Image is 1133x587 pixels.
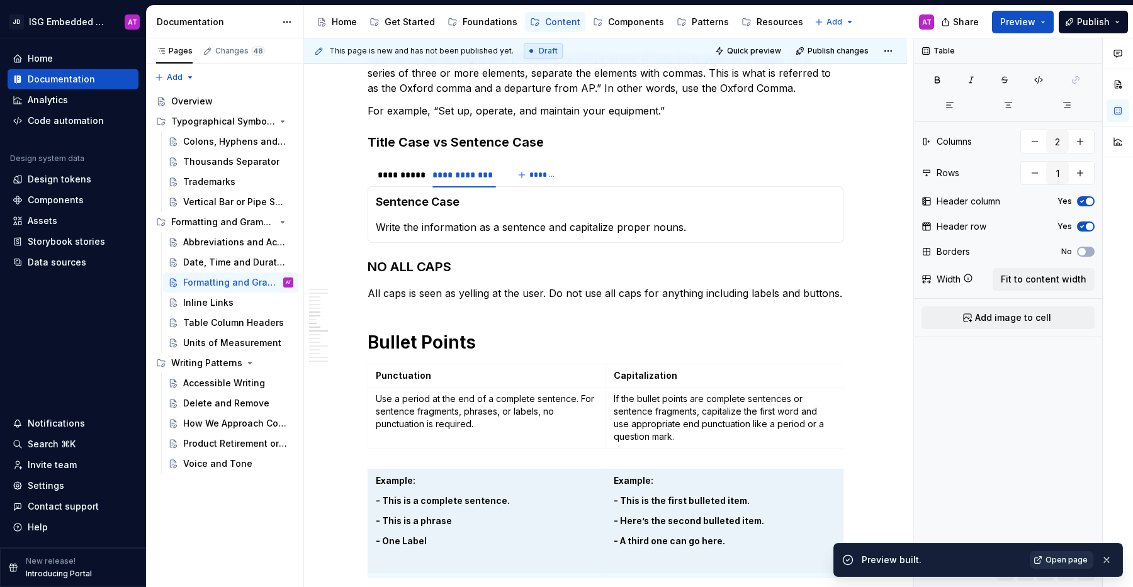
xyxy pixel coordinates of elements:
p: - This is a phrase [376,515,598,527]
div: Preview built. [862,554,1022,566]
div: Get Started [385,16,435,28]
div: Home [28,52,53,65]
a: Home [312,12,362,32]
a: Get Started [364,12,440,32]
button: Publish [1059,11,1128,33]
span: Open page [1046,555,1088,565]
span: Fit to content width [1001,273,1086,286]
span: Share [953,16,979,28]
a: Foundations [442,12,522,32]
a: Documentation [8,69,138,89]
div: Typographical Symbols and Punctuation [171,115,275,128]
div: Patterns [692,16,729,28]
a: Product Retirement or Transition [163,433,298,454]
div: Foundations [463,16,517,28]
button: Add image to cell [922,306,1095,329]
p: New release! [26,556,76,566]
div: Formatting and Grammar [183,276,281,289]
div: Writing Patterns [171,357,242,369]
div: Writing Patterns [151,353,298,373]
p: - This is the first bulleted item. [614,495,836,507]
button: Notifications [8,413,138,433]
p: - Here’s the second bulleted item. [614,515,836,527]
a: Resources [736,12,808,32]
h3: NO ALL CAPS [368,258,843,276]
div: Product Retirement or Transition [183,437,287,450]
div: Content [545,16,580,28]
button: Add [811,13,858,31]
div: Trademarks [183,176,235,188]
div: Documentation [157,16,276,28]
a: Trademarks [163,172,298,192]
div: Voice and Tone [183,457,252,470]
a: Date, Time and Duration [163,252,298,272]
a: Colons, Hyphens and Dashes [163,131,298,152]
p: If the bullet points are complete sentences or sentence fragments, capitalize the first word and ... [614,393,836,443]
div: Assets [28,215,57,227]
div: Inline Links [183,296,234,309]
div: Delete and Remove [183,397,269,410]
div: Help [28,521,48,534]
a: Formatting and GrammarAT [163,272,298,293]
div: Width [937,273,961,286]
a: Components [8,190,138,210]
div: Date, Time and Duration [183,256,287,269]
a: Table Column Headers [163,313,298,333]
a: Content [525,12,585,32]
div: Pages [156,46,193,56]
a: Delete and Remove [163,393,298,413]
span: Quick preview [727,46,781,56]
div: Overview [171,95,213,108]
span: 48 [251,46,265,56]
span: Add [167,72,183,82]
div: Table Column Headers [183,316,284,329]
div: Header column [937,195,1000,208]
div: Documentation [28,73,95,86]
div: JD [9,14,24,30]
div: Code automation [28,115,104,127]
p: - A third one can go here. [614,535,836,547]
div: Units of Measurement [183,337,281,349]
h3: Title Case vs Sentence Case [368,133,843,151]
a: Storybook stories [8,232,138,252]
div: Thousands Separator [183,155,279,168]
div: Settings [28,479,64,492]
a: Home [8,48,138,69]
span: Draft [539,46,558,56]
div: Columns [937,135,972,148]
a: Assets [8,211,138,231]
a: Components [588,12,669,32]
h1: Bullet Points [368,331,843,354]
a: Patterns [672,12,734,32]
a: Units of Measurement [163,333,298,353]
button: Preview [992,11,1054,33]
p: Write the information as a sentence and capitalize proper nouns. [376,220,835,235]
button: Contact support [8,496,138,517]
p: Operations Center aligns with [PERSON_NAME]’s Brand Writing Style guide as it states, “In a serie... [368,50,843,96]
div: Components [28,194,84,206]
button: Share [935,11,987,33]
a: Vertical Bar or Pipe Symbol | [163,192,298,212]
div: AT [128,17,137,27]
button: Publish changes [792,42,874,60]
label: Yes [1057,221,1072,232]
div: AT [922,17,932,27]
div: Data sources [28,256,86,269]
div: Vertical Bar or Pipe Symbol | [183,196,287,208]
a: Settings [8,476,138,496]
strong: Punctuation [376,370,431,381]
a: Invite team [8,455,138,475]
div: Components [608,16,664,28]
p: - This is a complete sentence. [376,495,598,507]
span: Preview [1000,16,1035,28]
div: Notifications [28,417,85,430]
a: Analytics [8,90,138,110]
div: Borders [937,245,970,258]
span: This page is new and has not been published yet. [329,46,514,56]
button: Fit to content width [993,268,1095,291]
a: How We Approach Content [163,413,298,433]
a: Inline Links [163,293,298,313]
div: Analytics [28,94,68,106]
p: For example, “Set up, operate, and maintain your equipment.” [368,103,843,118]
strong: Capitalization [614,370,677,381]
